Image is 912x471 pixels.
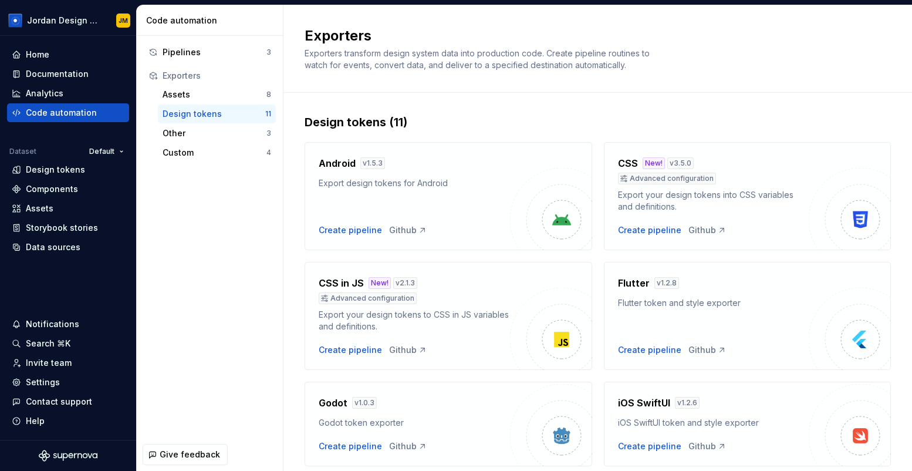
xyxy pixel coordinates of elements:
a: Data sources [7,238,129,257]
h4: Flutter [618,276,650,290]
div: Contact support [26,396,92,408]
div: Documentation [26,68,89,80]
svg: Supernova Logo [39,450,97,462]
button: Create pipeline [618,344,681,356]
a: Home [7,45,129,64]
div: Storybook stories [26,222,98,234]
div: Export design tokens for Android [319,177,510,189]
button: Notifications [7,315,129,334]
button: Create pipeline [319,440,382,452]
button: Jordan Design SystemJM [2,8,134,33]
div: JM [119,16,128,25]
h4: Android [319,156,356,170]
div: Invite team [26,357,72,369]
div: Export your design tokens into CSS variables and definitions. [618,189,809,213]
div: Design tokens [26,164,85,176]
a: Other3 [158,124,276,143]
button: Default [84,143,129,160]
a: Components [7,180,129,199]
div: Components [26,183,78,195]
div: Assets [26,203,53,214]
button: Custom4 [158,143,276,162]
div: Analytics [26,88,63,99]
a: Documentation [7,65,129,83]
a: Github [688,224,727,236]
h4: CSS [618,156,638,170]
div: 4 [266,148,271,157]
div: v 1.2.6 [675,397,700,409]
a: Code automation [7,103,129,122]
div: Home [26,49,49,60]
div: Custom [163,147,266,159]
button: Search ⌘K [7,334,129,353]
a: Settings [7,373,129,392]
a: Invite team [7,354,129,372]
a: Storybook stories [7,218,129,237]
img: 049812b6-2877-400d-9dc9-987621144c16.png [8,14,22,28]
button: Give feedback [143,444,228,465]
div: v 1.0.3 [352,397,377,409]
h4: iOS SwiftUI [618,396,670,410]
button: Create pipeline [618,224,681,236]
a: Github [688,344,727,356]
span: Default [89,147,114,156]
div: Data sources [26,241,80,253]
a: Pipelines3 [144,43,276,62]
div: Exporters [163,70,271,82]
button: Create pipeline [319,224,382,236]
div: Pipelines [163,46,266,58]
a: Github [688,440,727,452]
div: Code automation [146,15,278,26]
div: 11 [265,109,271,119]
button: Create pipeline [319,344,382,356]
span: Give feedback [160,449,220,460]
span: Exporters transform design system data into production code. Create pipeline routines to watch fo... [305,48,652,70]
div: Advanced configuration [618,173,716,184]
div: Design tokens (11) [305,114,891,130]
div: Other [163,127,266,139]
button: Assets8 [158,85,276,104]
div: Design tokens [163,108,265,120]
div: v 3.5.0 [667,157,694,169]
div: New! [643,157,665,169]
div: Advanced configuration [319,292,417,304]
h4: Godot [319,396,347,410]
div: iOS SwiftUI token and style exporter [618,417,809,429]
div: Search ⌘K [26,338,70,349]
div: Godot token exporter [319,417,510,429]
div: 3 [266,48,271,57]
div: Code automation [26,107,97,119]
h4: CSS in JS [319,276,364,290]
div: Settings [26,376,60,388]
a: Assets [7,199,129,218]
a: Github [389,224,427,236]
div: Notifications [26,318,79,330]
div: Assets [163,89,266,100]
button: Contact support [7,392,129,411]
div: v 1.5.3 [360,157,385,169]
a: Design tokens [7,160,129,179]
a: Github [389,440,427,452]
div: Dataset [9,147,36,156]
div: v 1.2.8 [654,277,679,289]
div: v 2.1.3 [393,277,417,289]
a: Github [389,344,427,356]
button: Design tokens11 [158,105,276,123]
button: Create pipeline [618,440,681,452]
div: Help [26,415,45,427]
